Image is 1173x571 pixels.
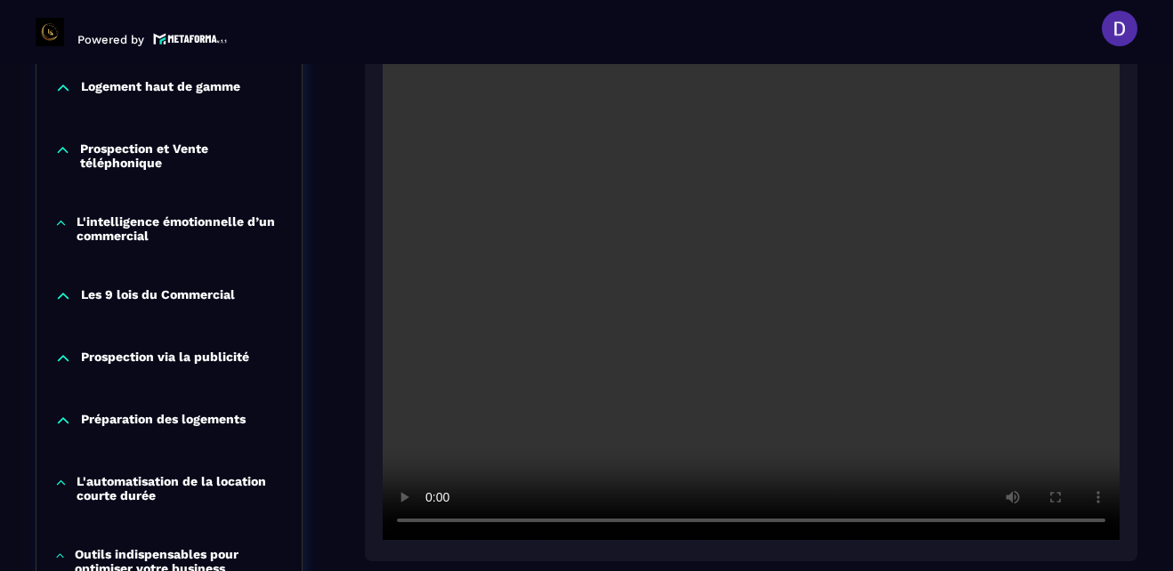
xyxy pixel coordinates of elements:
p: Les 9 lois du Commercial [81,287,235,305]
p: L'automatisation de la location courte durée [77,474,284,503]
p: L'intelligence émotionnelle d’un commercial [77,214,284,243]
img: logo [153,31,228,46]
img: logo-branding [36,18,64,46]
p: Logement haut de gamme [81,79,240,97]
p: Préparation des logements [81,412,246,430]
p: Prospection et Vente téléphonique [80,141,284,170]
p: Prospection via la publicité [81,350,249,367]
p: Powered by [77,33,144,46]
